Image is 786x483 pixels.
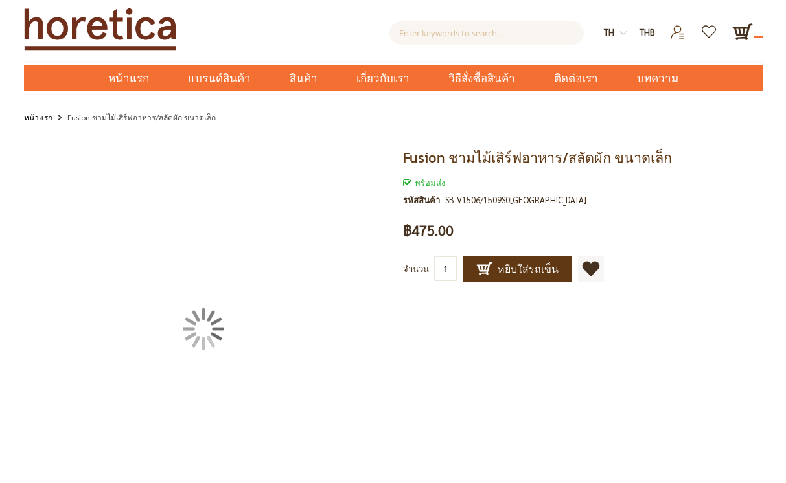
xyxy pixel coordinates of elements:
a: แบรนด์สินค้า [168,65,270,91]
span: Fusion ชามไม้เสิร์ฟอาหาร/สลัดผัก ขนาดเล็ก [403,147,672,168]
button: หยิบใส่รถเข็น [463,256,572,282]
span: บทความ [637,65,678,92]
img: Horetica.com [24,8,176,51]
span: THB [640,27,655,38]
a: หน้าแรก [24,110,52,124]
span: เกี่ยวกับเรา [356,65,410,92]
span: th [604,27,614,38]
span: พร้อมส่ง [403,177,445,188]
strong: รหัสสินค้า [403,193,445,207]
a: หน้าแรก [89,65,168,91]
a: เกี่ยวกับเรา [337,65,429,91]
img: กำลังโหลด... [183,308,224,350]
span: ติดต่อเรา [554,65,598,92]
a: เพิ่มไปยังรายการโปรด [578,256,604,282]
div: สถานะของสินค้า [403,175,763,190]
a: รายการโปรด [694,21,726,32]
span: แบรนด์สินค้า [188,65,251,92]
a: วิธีสั่งซื้อสินค้า [429,65,535,91]
span: วิธีสั่งซื้อสินค้า [448,65,515,92]
li: Fusion ชามไม้เสิร์ฟอาหาร/สลัดผัก ขนาดเล็ก [54,110,216,126]
div: SB-V1506/1509S0[GEOGRAPHIC_DATA] [445,193,586,207]
span: จำนวน [403,263,429,274]
a: ติดต่อเรา [535,65,618,91]
span: หน้าแรก [108,70,149,87]
a: เข้าสู่ระบบ [662,21,694,32]
a: สินค้า [270,65,337,91]
span: สินค้า [290,65,318,92]
a: บทความ [618,65,698,91]
span: หยิบใส่รถเข็น [476,261,559,276]
img: dropdown-icon.svg [620,30,627,36]
span: ฿475.00 [403,223,454,238]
